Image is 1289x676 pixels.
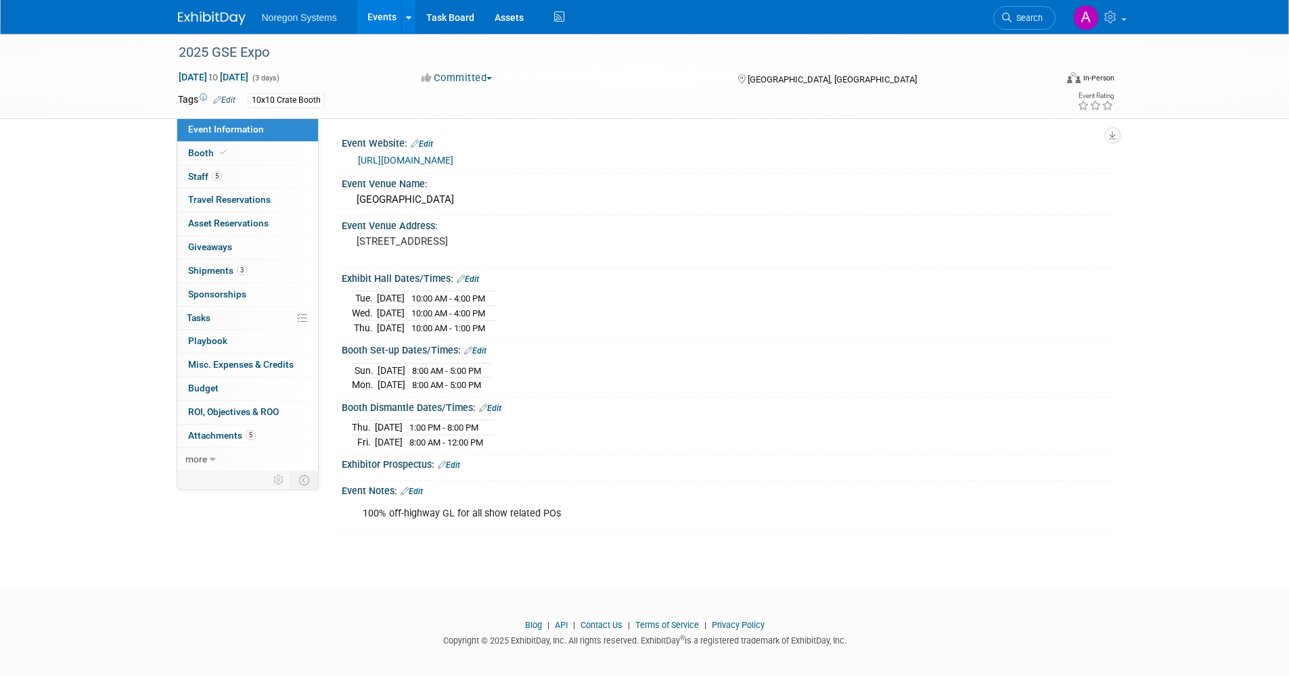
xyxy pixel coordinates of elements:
div: Exhibit Hall Dates/Times: [342,268,1112,286]
a: Edit [411,139,433,149]
td: [DATE] [377,320,405,335]
span: (3 days) [251,74,279,82]
a: [URL][DOMAIN_NAME] [358,155,453,166]
span: to [207,72,220,82]
td: Fri. [352,435,375,449]
span: Noregon Systems [262,12,337,23]
td: [DATE] [378,378,405,392]
a: Edit [401,487,423,496]
span: Attachments [188,430,256,441]
a: Edit [479,404,501,413]
a: Staff5 [177,166,318,189]
div: Event Notes: [342,481,1112,498]
a: Event Information [177,118,318,141]
span: | [701,620,710,630]
div: Exhibitor Prospectus: [342,454,1112,472]
span: Search [1012,13,1043,23]
td: [DATE] [375,420,403,435]
a: more [177,448,318,471]
div: 100% off-highway GL for all show related POs [353,500,963,527]
span: 8:00 AM - 5:00 PM [412,380,481,390]
span: ROI, Objectives & ROO [188,406,279,417]
div: 2025 GSE Expo [174,41,1035,65]
div: Event Format [976,70,1115,91]
a: Playbook [177,330,318,353]
td: [DATE] [377,306,405,321]
span: 10:00 AM - 4:00 PM [411,293,485,304]
span: more [185,454,207,464]
a: Booth [177,142,318,165]
td: Sun. [352,363,378,378]
span: 5 [212,171,222,181]
span: 1:00 PM - 8:00 PM [409,422,478,433]
a: Asset Reservations [177,212,318,235]
pre: [STREET_ADDRESS] [357,235,648,247]
div: Event Venue Address: [342,216,1112,233]
a: Attachments5 [177,425,318,448]
a: Terms of Service [635,620,699,630]
span: Event Information [188,124,264,135]
span: Playbook [188,335,227,346]
span: | [570,620,579,630]
span: Asset Reservations [188,218,269,228]
span: Staff [188,171,222,182]
span: 10:00 AM - 4:00 PM [411,308,485,318]
a: Search [993,6,1056,30]
span: | [544,620,553,630]
img: Format-Inperson.png [1067,72,1081,83]
span: 3 [237,265,247,275]
span: Tasks [187,312,210,323]
td: Mon. [352,378,378,392]
span: Sponsorships [188,289,246,299]
a: Shipments3 [177,260,318,283]
img: ExhibitDay [178,11,246,25]
a: Edit [213,95,235,105]
div: Event Venue Name: [342,174,1112,191]
a: Travel Reservations [177,189,318,212]
td: Thu. [352,320,377,335]
a: Edit [457,274,479,284]
span: [GEOGRAPHIC_DATA], [GEOGRAPHIC_DATA] [748,74,917,84]
td: Tue. [352,291,377,306]
a: Edit [438,460,460,470]
a: API [555,620,568,630]
a: Budget [177,377,318,400]
div: [GEOGRAPHIC_DATA] [352,189,1102,210]
div: Event Rating [1077,93,1114,99]
div: In-Person [1083,73,1114,83]
span: Travel Reservations [188,194,271,205]
div: Event Website: [342,133,1112,151]
span: Giveaways [188,241,232,252]
img: Ali Connell [1073,5,1099,30]
i: Booth reservation complete [220,149,227,156]
span: 10:00 AM - 1:00 PM [411,323,485,333]
div: Booth Dismantle Dates/Times: [342,397,1112,415]
span: Budget [188,383,219,393]
a: ROI, Objectives & ROO [177,401,318,424]
span: [DATE] [DATE] [178,71,249,83]
span: 5 [246,430,256,440]
td: Tags [178,93,235,108]
td: [DATE] [375,435,403,449]
div: Booth Set-up Dates/Times: [342,340,1112,358]
td: Toggle Event Tabs [290,471,318,489]
td: [DATE] [378,363,405,378]
div: 10x10 Crate Booth [248,93,325,107]
td: Thu. [352,420,375,435]
a: Tasks [177,307,318,330]
span: Misc. Expenses & Credits [188,359,294,370]
a: Giveaways [177,236,318,259]
span: 8:00 AM - 5:00 PM [412,366,481,376]
a: Privacy Policy [712,620,765,630]
button: Committed [417,71,497,85]
td: Personalize Event Tab Strip [267,471,291,489]
span: | [625,620,633,630]
span: Booth [188,147,229,158]
sup: ® [680,634,685,642]
a: Contact Us [581,620,623,630]
td: [DATE] [377,291,405,306]
span: 8:00 AM - 12:00 PM [409,437,483,448]
td: Wed. [352,306,377,321]
a: Sponsorships [177,283,318,306]
a: Misc. Expenses & Credits [177,354,318,377]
